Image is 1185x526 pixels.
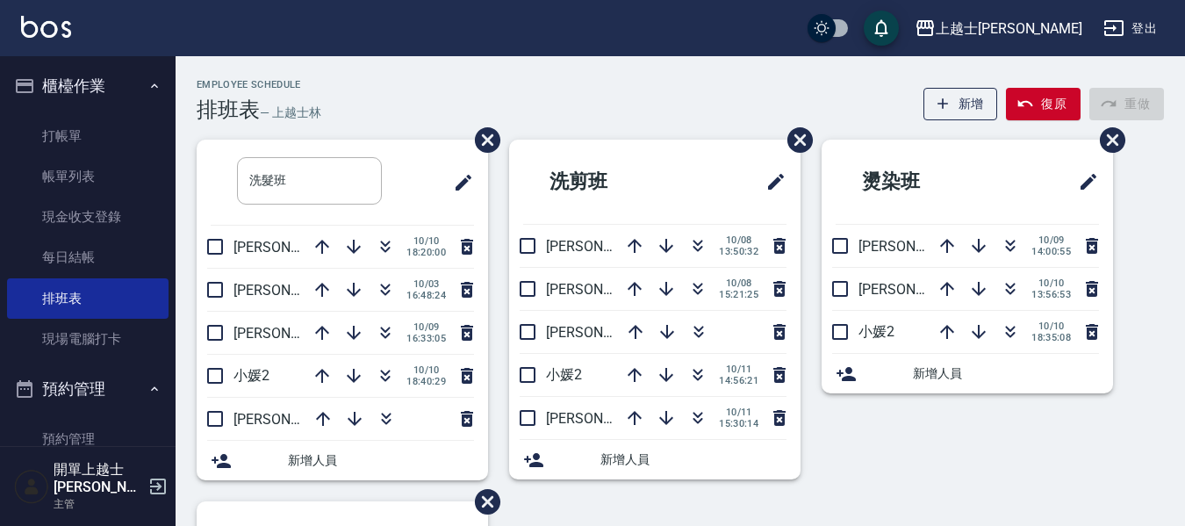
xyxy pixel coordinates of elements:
button: save [864,11,899,46]
span: 修改班表的標題 [755,161,786,203]
button: 新增 [923,88,998,120]
span: 修改班表的標題 [1067,161,1099,203]
span: 15:21:25 [719,289,758,300]
button: 預約管理 [7,366,169,412]
span: 10/10 [406,235,446,247]
h5: 開單上越士[PERSON_NAME] [54,461,143,496]
span: 10/10 [406,364,446,376]
span: 新增人員 [600,450,786,469]
button: 上越士[PERSON_NAME] [908,11,1089,47]
span: 10/10 [1031,277,1071,289]
span: 18:35:08 [1031,332,1071,343]
a: 現場電腦打卡 [7,319,169,359]
a: 每日結帳 [7,237,169,277]
img: Logo [21,16,71,38]
div: 新增人員 [509,440,801,479]
span: [PERSON_NAME]8 [546,410,659,427]
span: 小媛2 [546,366,582,383]
h2: Employee Schedule [197,79,321,90]
img: Person [14,469,49,504]
a: 排班表 [7,278,169,319]
span: 新增人員 [288,451,474,470]
p: 主管 [54,496,143,512]
a: 帳單列表 [7,156,169,197]
span: [PERSON_NAME][STREET_ADDRESS] [233,411,465,428]
div: 新增人員 [197,441,488,480]
span: [PERSON_NAME][STREET_ADDRESS] [546,324,778,341]
span: 刪除班表 [462,114,503,166]
div: 上越士[PERSON_NAME] [936,18,1082,40]
span: 小媛2 [233,367,269,384]
span: 13:56:53 [1031,289,1071,300]
span: 10/10 [1031,321,1071,332]
span: [PERSON_NAME]12 [233,325,355,342]
span: 10/09 [406,321,446,333]
h2: 燙染班 [836,150,1007,213]
span: 修改班表的標題 [442,162,474,204]
span: 小媛2 [858,323,894,340]
span: 18:40:29 [406,376,446,387]
a: 預約管理 [7,419,169,459]
span: 10/11 [719,407,758,418]
span: 14:00:55 [1031,246,1071,257]
span: 16:33:05 [406,333,446,344]
span: 10/09 [1031,234,1071,246]
input: 排版標題 [237,157,382,205]
span: 18:20:00 [406,247,446,258]
span: 13:50:32 [719,246,758,257]
span: [PERSON_NAME]12 [546,281,667,298]
span: 10/08 [719,277,758,289]
span: [PERSON_NAME]12 [233,282,355,299]
span: 16:48:24 [406,290,446,301]
div: 新增人員 [822,354,1113,393]
span: 10/08 [719,234,758,246]
span: 14:56:21 [719,375,758,386]
h3: 排班表 [197,97,260,122]
span: 10/03 [406,278,446,290]
span: [PERSON_NAME]8 [858,238,972,255]
h6: — 上越士林 [260,104,321,122]
span: 刪除班表 [774,114,815,166]
span: [PERSON_NAME]12 [546,238,667,255]
button: 復原 [1006,88,1081,120]
button: 登出 [1096,12,1164,45]
span: 10/11 [719,364,758,375]
span: 15:30:14 [719,418,758,429]
span: 刪除班表 [1087,114,1128,166]
span: [PERSON_NAME]8 [233,239,347,256]
button: 櫃檯作業 [7,63,169,109]
a: 現金收支登錄 [7,197,169,237]
span: [PERSON_NAME]12 [858,281,980,298]
h2: 洗剪班 [523,150,694,213]
a: 打帳單 [7,116,169,156]
span: 新增人員 [913,364,1099,383]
